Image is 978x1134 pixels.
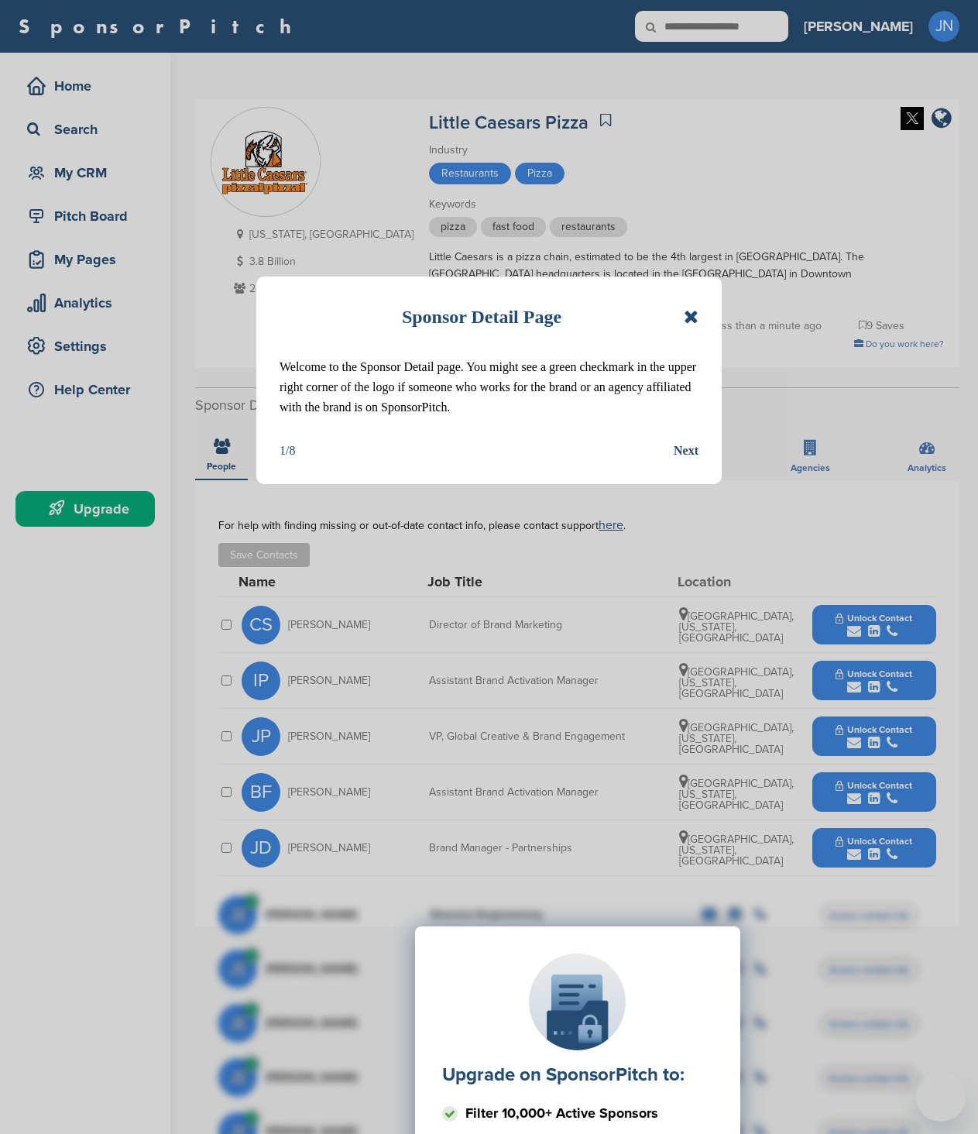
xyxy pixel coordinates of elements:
div: 1/8 [280,441,295,461]
button: Next [674,441,698,461]
h1: Sponsor Detail Page [402,300,561,334]
iframe: Button to launch messaging window [916,1072,966,1122]
p: Welcome to the Sponsor Detail page. You might see a green checkmark in the upper right corner of ... [280,357,698,418]
li: Filter 10,000+ Active Sponsors [442,1100,713,1127]
label: Upgrade on SponsorPitch to: [442,1064,685,1086]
